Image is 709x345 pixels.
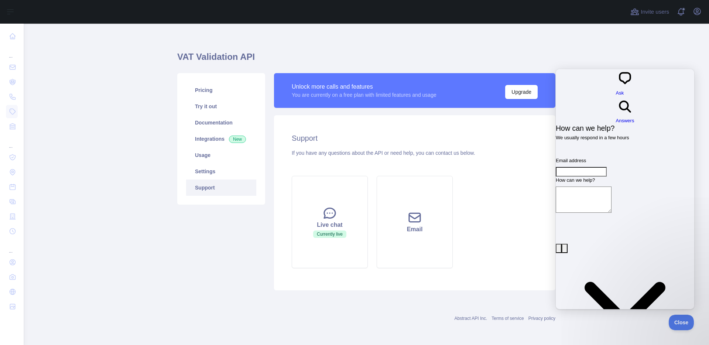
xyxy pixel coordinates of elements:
a: Integrations New [186,131,256,147]
button: Invite users [629,6,671,18]
a: Pricing [186,82,256,98]
div: You are currently on a free plan with limited features and usage [292,91,436,99]
a: Terms of service [491,316,524,321]
iframe: Help Scout Beacon - Close [669,315,694,330]
iframe: Help Scout Beacon - Live Chat, Contact Form, and Knowledge Base [556,69,694,309]
a: Documentation [186,115,256,131]
div: If you have any questions about the API or need help, you can contact us below. [292,149,538,157]
span: Currently live [313,230,346,238]
a: Support [186,180,256,196]
div: Live chat [301,221,359,229]
div: ... [6,44,18,59]
span: New [229,136,246,143]
div: ... [6,134,18,149]
a: Usage [186,147,256,163]
button: Email [377,176,453,268]
a: Privacy policy [528,316,555,321]
h2: Support [292,133,538,143]
div: Unlock more calls and features [292,82,436,91]
a: Try it out [186,98,256,115]
a: Settings [186,163,256,180]
button: Live chatCurrently live [292,176,368,268]
a: Abstract API Inc. [455,316,487,321]
div: ... [6,239,18,254]
div: Email [386,225,443,234]
span: Invite users [641,8,669,16]
button: Upgrade [505,85,538,99]
h1: VAT Validation API [177,51,555,69]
